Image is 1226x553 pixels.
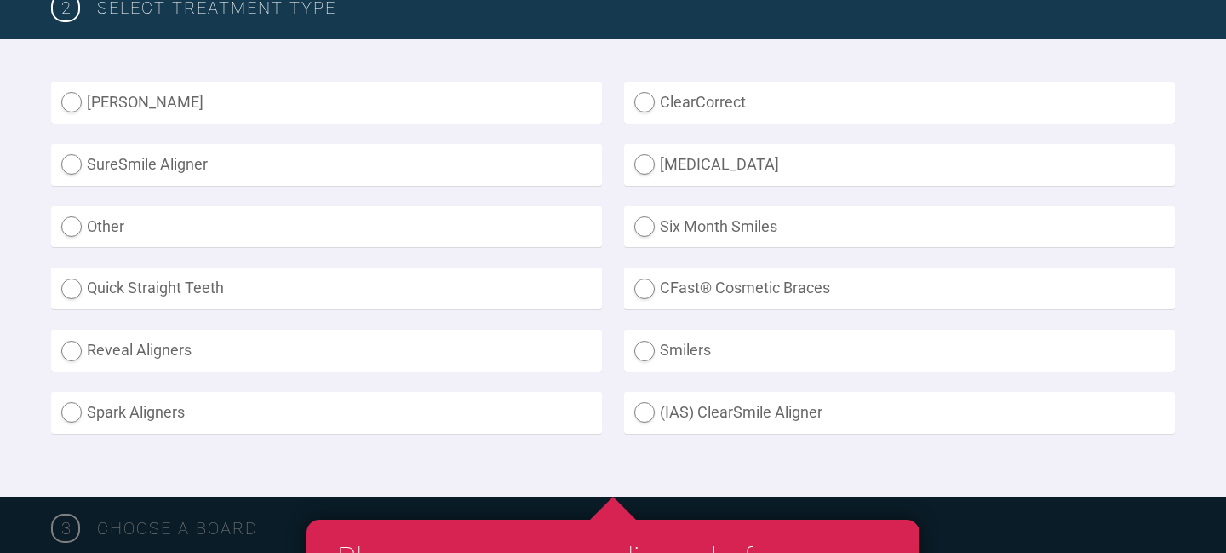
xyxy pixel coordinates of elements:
label: Other [51,206,602,248]
label: [PERSON_NAME] [51,82,602,124]
label: [MEDICAL_DATA] [624,144,1175,186]
label: CFast® Cosmetic Braces [624,268,1175,309]
label: Reveal Aligners [51,330,602,372]
label: Quick Straight Teeth [51,268,602,309]
label: ClearCorrect [624,82,1175,124]
label: Six Month Smiles [624,206,1175,248]
label: (IAS) ClearSmile Aligner [624,392,1175,434]
label: SureSmile Aligner [51,144,602,186]
label: Spark Aligners [51,392,602,434]
label: Smilers [624,330,1175,372]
